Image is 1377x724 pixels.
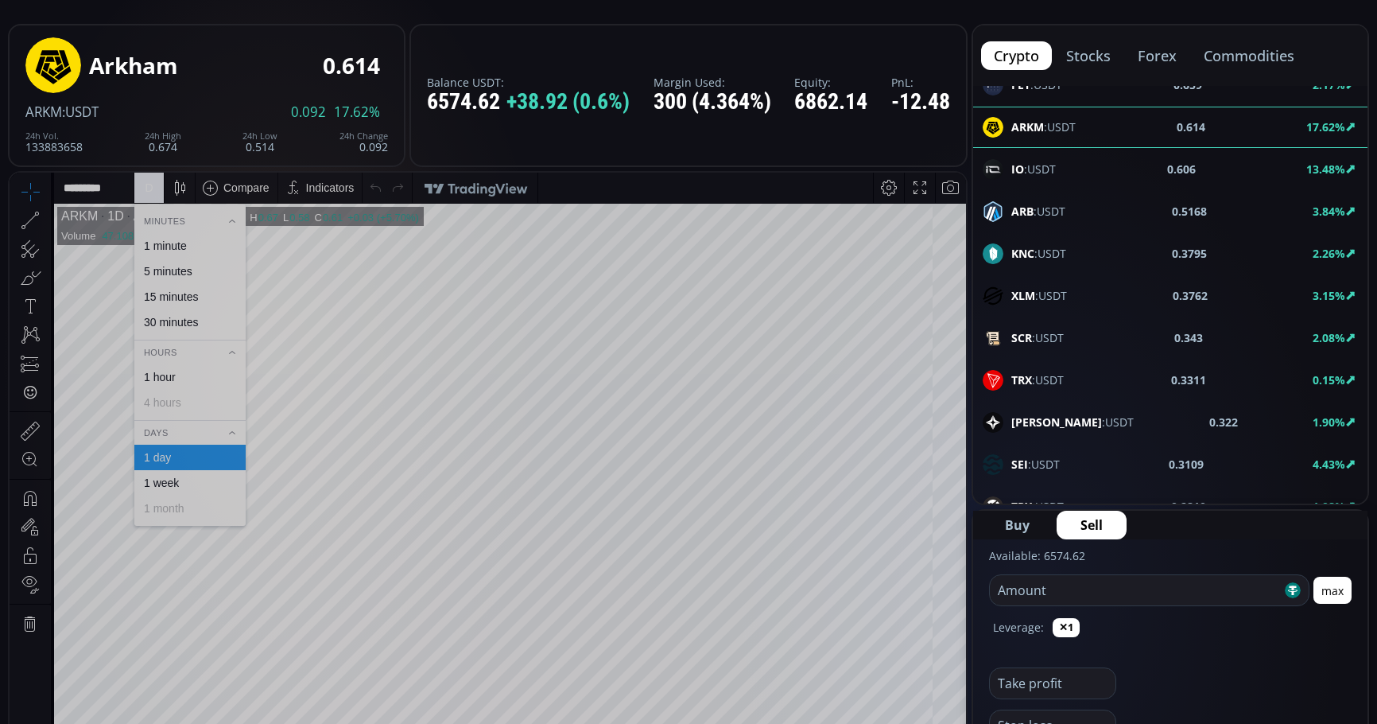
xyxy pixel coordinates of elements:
div: 15 minutes [134,118,188,130]
b: IO [1011,162,1024,177]
div: 0.67 [249,39,269,51]
div: Indicators [297,9,345,21]
div: 47.108M [92,57,133,69]
div: 30 minutes [134,143,188,156]
div: Days [125,251,236,269]
div: 1 day [134,278,161,291]
div: 0.61 [313,39,333,51]
span: :USDT [1011,161,1056,177]
b: 0.2819 [1171,498,1206,515]
div: 0.092 [339,131,388,153]
span: :USDT [1011,498,1064,515]
label: PnL: [891,76,950,88]
div: auto [926,640,948,652]
button: forex [1125,41,1189,70]
span: Buy [1005,516,1030,535]
div: log [900,640,915,652]
span: 17.62% [334,105,380,119]
button: crypto [981,41,1052,70]
div: 0.614 [323,53,380,78]
b: SCR [1011,330,1032,345]
label: Equity: [794,76,867,88]
b: TRX [1011,372,1032,387]
div: 5y [57,640,69,652]
b: 3.15% [1313,288,1345,303]
b: 2.26% [1313,246,1345,261]
b: 4.43% [1313,457,1345,472]
div: 0.514 [242,131,277,153]
div: Go to [213,631,239,661]
span: :USDT [1011,372,1064,388]
span: 0.092 [291,105,326,119]
span: ARKM [25,103,62,121]
div: 24h Vol. [25,131,83,141]
span: :USDT [62,103,99,121]
button: 04:31:51 (UTC) [770,631,857,661]
b: 0.606 [1167,161,1196,177]
div: -12.48 [891,90,950,115]
div: Toggle Auto Scale [921,631,953,661]
span: :USDT [1011,287,1067,304]
b: 0.3762 [1173,287,1208,304]
button: commodities [1191,41,1307,70]
div: Minutes [125,40,236,57]
span: Sell [1080,516,1103,535]
b: 0.15% [1313,372,1345,387]
b: 3.84% [1313,204,1345,219]
b: ARB [1011,204,1034,219]
div: 1m [130,640,145,652]
div: +0.03 (+5.70%) [338,39,409,51]
div: L [273,39,280,51]
b: XLM [1011,288,1035,303]
div: Hide Drawings Toolbar [37,594,44,615]
div: 3m [103,640,118,652]
b: 0.3109 [1169,456,1204,473]
div: 300 (4.364%) [654,90,771,115]
b: SEI [1011,457,1028,472]
div: Toggle Log Scale [894,631,921,661]
b: 0.3311 [1171,372,1206,388]
div: Volume [52,57,86,69]
label: Margin Used: [654,76,771,88]
b: 0.343 [1174,329,1203,346]
label: Balance USDT: [427,76,630,88]
div: 24h Low [242,131,277,141]
span: +38.92 (0.6%) [506,90,630,115]
div: 6862.14 [794,90,867,115]
div: 0.58 [280,39,300,51]
b: 0.5168 [1172,203,1207,220]
div: 5 minutes [134,92,183,105]
button: Buy [981,511,1053,539]
b: 2.08% [1313,330,1345,345]
div: 0.674 [145,131,181,153]
span: :USDT [1011,203,1065,220]
b: 0.322 [1209,414,1238,430]
div: Hours [125,171,236,189]
div: 24h Change [339,131,388,141]
div: 4 hours [134,224,172,236]
span: :USDT [1011,456,1060,473]
b: 13.48% [1306,162,1345,177]
b: [PERSON_NAME] [1011,415,1102,430]
b: ZRX [1011,499,1032,514]
div: 1 hour [134,198,166,211]
div: 1 month [134,329,175,342]
div: ARKM [52,37,88,51]
div: 1y [80,640,92,652]
div: D [135,9,143,21]
div: Arkham [114,37,168,51]
b: KNC [1011,246,1034,261]
div: H [240,39,248,51]
div: Arkham [89,53,178,78]
div: Compare [214,9,260,21]
b: 1.08% [1313,499,1345,514]
span: :USDT [1011,329,1064,346]
div: 24h High [145,131,181,141]
div: 5d [157,640,169,652]
b: 0.3795 [1172,245,1207,262]
label: Available: 6574.62 [989,548,1085,563]
div: C [305,39,313,51]
button: Sell [1057,511,1127,539]
button: stocks [1053,41,1123,70]
div: 1 week [134,304,169,317]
